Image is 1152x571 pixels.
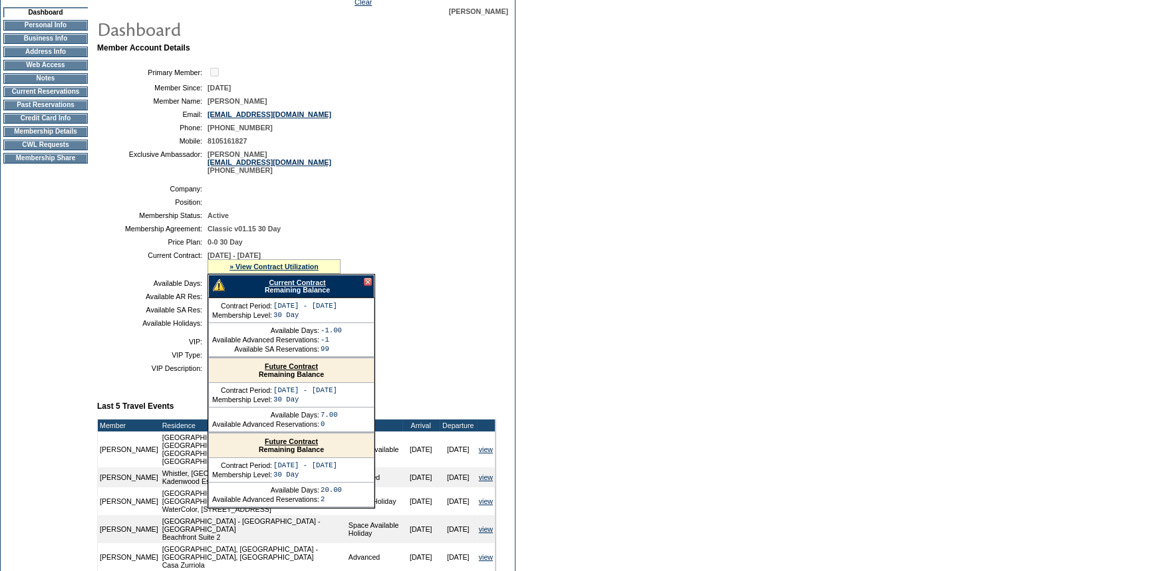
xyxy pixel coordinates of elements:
[208,110,331,118] a: [EMAIL_ADDRESS][DOMAIN_NAME]
[440,467,477,487] td: [DATE]
[212,311,272,319] td: Membership Level:
[102,110,202,118] td: Email:
[321,326,342,334] td: -1.00
[440,487,477,515] td: [DATE]
[3,7,88,17] td: Dashboard
[273,461,337,469] td: [DATE] - [DATE]
[97,401,174,411] b: Last 5 Travel Events
[212,302,272,310] td: Contract Period:
[208,158,331,166] a: [EMAIL_ADDRESS][DOMAIN_NAME]
[212,461,272,469] td: Contract Period:
[160,419,347,431] td: Residence
[102,97,202,105] td: Member Name:
[269,279,325,286] a: Current Contract
[229,263,319,271] a: » View Contract Utilization
[102,185,202,193] td: Company:
[402,487,440,515] td: [DATE]
[160,487,347,515] td: [GEOGRAPHIC_DATA], [US_STATE] - [GEOGRAPHIC_DATA], [US_STATE] WaterColor, [STREET_ADDRESS]
[160,543,347,571] td: [GEOGRAPHIC_DATA], [GEOGRAPHIC_DATA] - [GEOGRAPHIC_DATA], [GEOGRAPHIC_DATA] Casa Zurriola
[321,336,342,344] td: -1
[212,471,272,479] td: Membership Level:
[213,279,225,291] img: There are insufficient days and/or tokens to cover this reservation
[102,66,202,78] td: Primary Member:
[321,486,342,494] td: 20.00
[98,467,160,487] td: [PERSON_NAME]
[3,153,88,164] td: Membership Share
[3,100,88,110] td: Past Reservations
[102,84,202,92] td: Member Since:
[209,358,374,383] div: Remaining Balance
[212,386,272,394] td: Contract Period:
[208,84,231,92] span: [DATE]
[273,471,337,479] td: 30 Day
[479,445,493,453] a: view
[98,543,160,571] td: [PERSON_NAME]
[98,419,160,431] td: Member
[273,396,337,403] td: 30 Day
[3,33,88,44] td: Business Info
[102,292,202,300] td: Available AR Res:
[160,515,347,543] td: [GEOGRAPHIC_DATA] - [GEOGRAPHIC_DATA] - [GEOGRAPHIC_DATA] Beachfront Suite 2
[402,419,440,431] td: Arrival
[102,225,202,233] td: Membership Agreement:
[212,420,319,428] td: Available Advanced Reservations:
[102,211,202,219] td: Membership Status:
[208,124,273,132] span: [PHONE_NUMBER]
[212,411,319,419] td: Available Days:
[209,433,374,458] div: Remaining Balance
[102,137,202,145] td: Mobile:
[440,419,477,431] td: Departure
[273,386,337,394] td: [DATE] - [DATE]
[3,73,88,84] td: Notes
[96,15,362,42] img: pgTtlDashboard.gif
[160,431,347,467] td: [GEOGRAPHIC_DATA], [GEOGRAPHIC_DATA] - [GEOGRAPHIC_DATA] [US_STATE] [GEOGRAPHIC_DATA] [US_STATE][...
[102,351,202,359] td: VIP Type:
[3,60,88,70] td: Web Access
[102,124,202,132] td: Phone:
[321,411,338,419] td: 7.00
[212,396,272,403] td: Membership Level:
[208,225,281,233] span: Classic v01.15 30 Day
[347,543,402,571] td: Advanced
[212,486,319,494] td: Available Days:
[160,467,347,487] td: Whistler, [GEOGRAPHIC_DATA] - Kadenwood Estates Kadenwood Estates [GEOGRAPHIC_DATA]
[479,497,493,505] a: view
[98,431,160,467] td: [PERSON_NAME]
[265,362,318,370] a: Future Contract
[479,525,493,533] a: view
[102,150,202,174] td: Exclusive Ambassador:
[273,302,337,310] td: [DATE] - [DATE]
[208,238,243,246] span: 0-0 30 Day
[212,336,319,344] td: Available Advanced Reservations:
[208,211,229,219] span: Active
[321,345,342,353] td: 99
[98,515,160,543] td: [PERSON_NAME]
[273,311,337,319] td: 30 Day
[212,495,319,503] td: Available Advanced Reservations:
[208,97,267,105] span: [PERSON_NAME]
[208,251,261,259] span: [DATE] - [DATE]
[208,137,247,145] span: 8105161827
[3,140,88,150] td: CWL Requests
[479,473,493,481] a: view
[440,515,477,543] td: [DATE]
[402,467,440,487] td: [DATE]
[102,319,202,327] td: Available Holidays:
[402,515,440,543] td: [DATE]
[212,326,319,334] td: Available Days:
[402,543,440,571] td: [DATE]
[102,279,202,287] td: Available Days:
[3,126,88,137] td: Membership Details
[102,306,202,314] td: Available SA Res:
[3,20,88,31] td: Personal Info
[208,150,331,174] span: [PERSON_NAME] [PHONE_NUMBER]
[321,495,342,503] td: 2
[102,364,202,372] td: VIP Description:
[3,113,88,124] td: Credit Card Info
[102,238,202,246] td: Price Plan:
[449,7,508,15] span: [PERSON_NAME]
[208,275,374,298] div: Remaining Balance
[102,338,202,346] td: VIP:
[98,487,160,515] td: [PERSON_NAME]
[440,431,477,467] td: [DATE]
